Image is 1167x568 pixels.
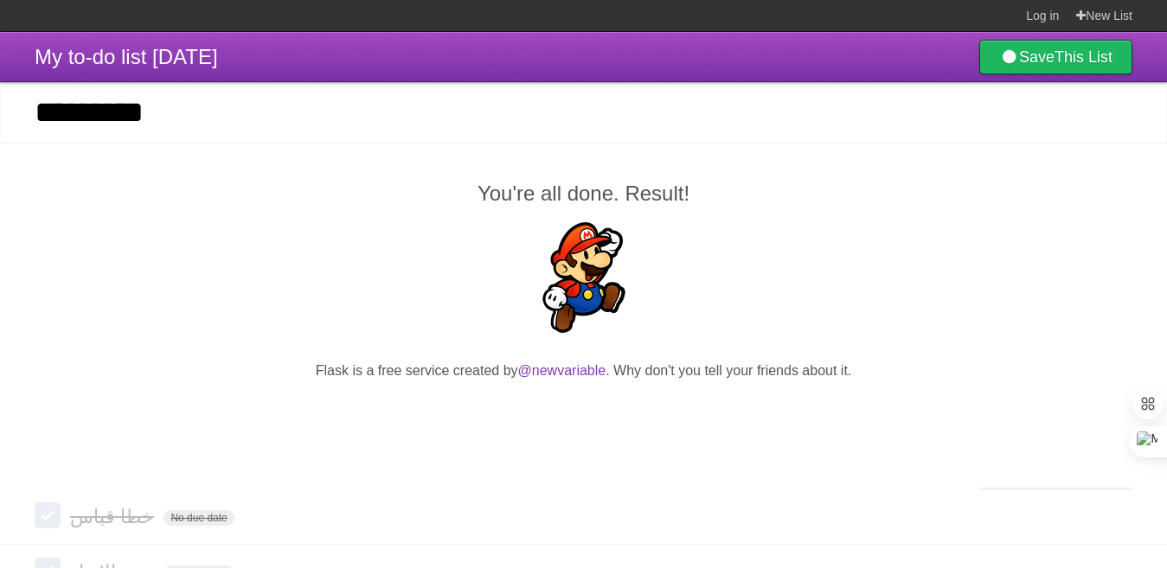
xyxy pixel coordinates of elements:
[164,510,234,526] span: No due date
[35,178,1132,209] h2: You're all done. Result!
[1055,48,1112,66] b: This List
[553,403,615,427] iframe: X Post Button
[35,502,61,528] label: Done
[979,40,1132,74] a: SaveThis List
[529,222,639,333] img: Super Mario
[35,361,1132,381] p: Flask is a free service created by . Why don't you tell your friends about it.
[35,45,218,68] span: My to-do list [DATE]
[518,363,606,378] a: @newvariable
[70,506,158,527] span: خطا قياس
